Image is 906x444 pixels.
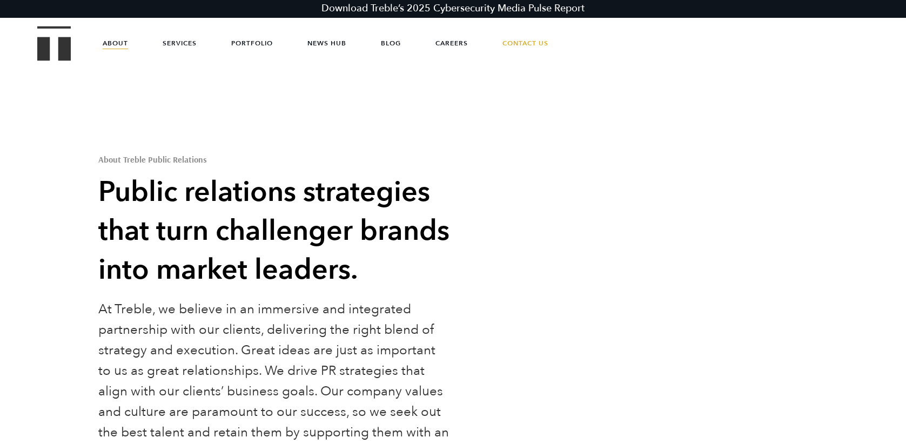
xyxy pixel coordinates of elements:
a: Contact Us [502,27,548,59]
a: About [103,27,128,59]
a: News Hub [307,27,346,59]
a: Services [163,27,197,59]
img: Treble logo [37,26,71,60]
a: Portfolio [231,27,273,59]
h1: About Treble Public Relations [98,155,449,164]
a: Treble Homepage [38,27,70,60]
h2: Public relations strategies that turn challenger brands into market leaders. [98,173,449,290]
a: Blog [381,27,401,59]
a: Careers [435,27,468,59]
